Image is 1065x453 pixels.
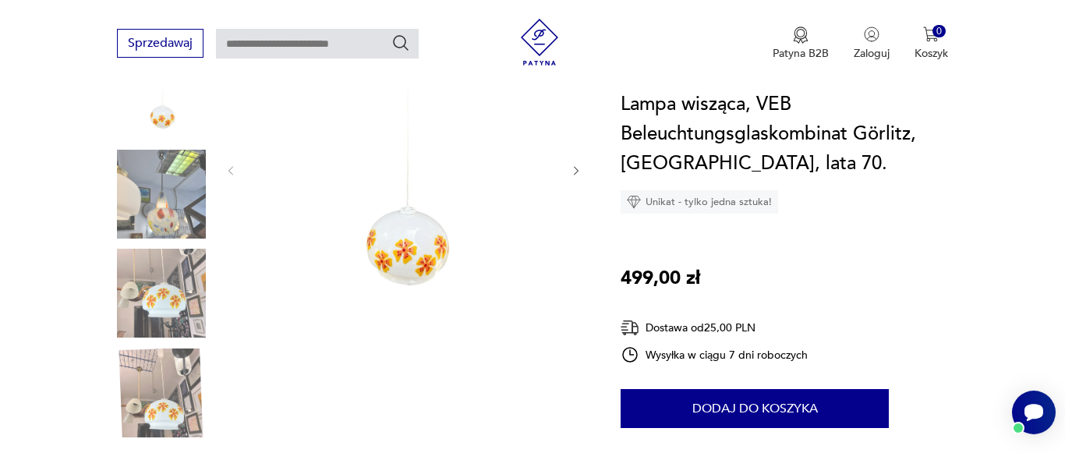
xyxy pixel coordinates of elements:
[117,50,206,139] img: Zdjęcie produktu Lampa wisząca, VEB Beleuchtungsglaskombinat Görlitz, Niemcy, lata 70.
[773,46,829,61] p: Patyna B2B
[516,19,563,65] img: Patyna - sklep z meblami i dekoracjami vintage
[932,25,946,38] div: 0
[621,345,808,364] div: Wysyłka w ciągu 7 dni roboczych
[621,264,700,293] p: 499,00 zł
[915,27,948,61] button: 0Koszyk
[621,389,889,428] button: Dodaj do koszyka
[793,27,808,44] img: Ikona medalu
[915,46,948,61] p: Koszyk
[117,39,203,50] a: Sprzedawaj
[854,46,890,61] p: Zaloguj
[117,29,203,58] button: Sprzedawaj
[253,19,554,320] img: Zdjęcie produktu Lampa wisząca, VEB Beleuchtungsglaskombinat Görlitz, Niemcy, lata 70.
[117,249,206,338] img: Zdjęcie produktu Lampa wisząca, VEB Beleuchtungsglaskombinat Görlitz, Niemcy, lata 70.
[923,27,939,42] img: Ikona koszyka
[621,90,953,179] h1: Lampa wisząca, VEB Beleuchtungsglaskombinat Görlitz, [GEOGRAPHIC_DATA], lata 70.
[621,318,639,338] img: Ikona dostawy
[117,150,206,239] img: Zdjęcie produktu Lampa wisząca, VEB Beleuchtungsglaskombinat Görlitz, Niemcy, lata 70.
[621,318,808,338] div: Dostawa od 25,00 PLN
[627,195,641,209] img: Ikona diamentu
[1012,391,1056,434] iframe: Smartsupp widget button
[773,27,829,61] button: Patyna B2B
[864,27,879,42] img: Ikonka użytkownika
[391,34,410,52] button: Szukaj
[854,27,890,61] button: Zaloguj
[621,190,778,214] div: Unikat - tylko jedna sztuka!
[773,27,829,61] a: Ikona medaluPatyna B2B
[117,349,206,437] img: Zdjęcie produktu Lampa wisząca, VEB Beleuchtungsglaskombinat Görlitz, Niemcy, lata 70.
